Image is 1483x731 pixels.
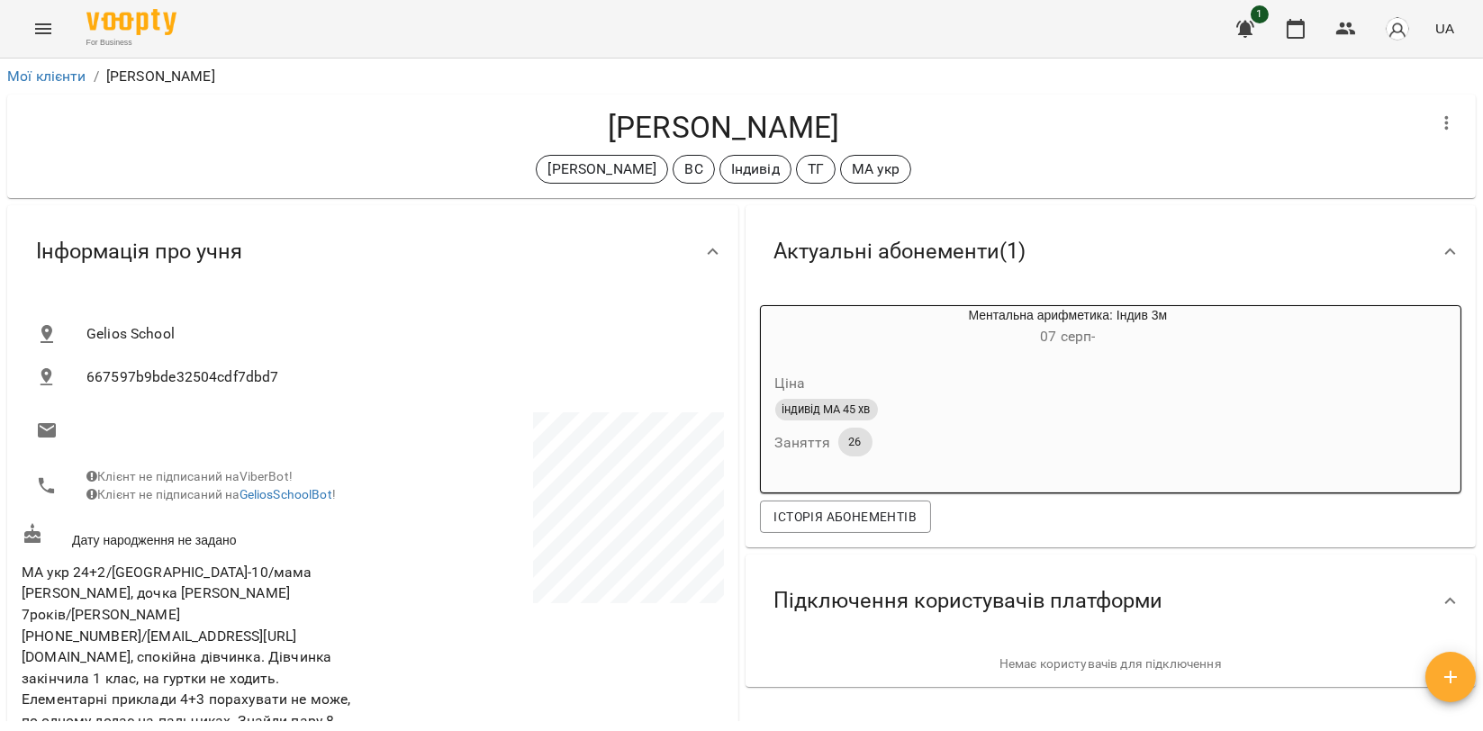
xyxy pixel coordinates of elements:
[746,205,1477,298] div: Актуальні абонементи(1)
[760,501,931,533] button: Історія абонементів
[796,155,836,184] div: ТГ
[547,158,656,180] p: [PERSON_NAME]
[22,109,1425,146] h4: [PERSON_NAME]
[852,158,900,180] p: МА укр
[86,37,176,49] span: For Business
[94,66,99,87] li: /
[673,155,714,184] div: ВС
[1040,328,1095,345] span: 07 серп -
[731,158,780,180] p: Індивід
[7,205,738,298] div: Інформація про учня
[18,519,373,553] div: Дату народження не задано
[847,306,1289,349] div: Ментальна арифметика: Індив 3м
[808,158,824,180] p: ТГ
[1435,19,1454,38] span: UA
[86,366,710,388] span: 667597b9bde32504cdf7dbd7
[106,66,215,87] p: [PERSON_NAME]
[774,506,917,528] span: Історія абонементів
[761,306,1289,478] button: Ментальна арифметика: Індив 3м07 серп- Цінаіндивід МА 45 хвЗаняття26
[761,306,847,349] div: Ментальна арифметика: Індив 3м
[7,66,1476,87] nav: breadcrumb
[774,587,1163,615] span: Підключення користувачів платформи
[840,155,911,184] div: МА укр
[719,155,791,184] div: Індивід
[240,487,332,501] a: GeliosSchoolBot
[86,323,710,345] span: Gelios School
[838,434,873,450] span: 26
[775,402,878,418] span: індивід МА 45 хв
[1428,12,1461,45] button: UA
[1385,16,1410,41] img: avatar_s.png
[86,9,176,35] img: Voopty Logo
[684,158,702,180] p: ВС
[1251,5,1269,23] span: 1
[7,68,86,85] a: Мої клієнти
[22,7,65,50] button: Menu
[775,371,806,396] h6: Ціна
[36,238,242,266] span: Інформація про учня
[86,469,293,483] span: Клієнт не підписаний на ViberBot!
[746,555,1477,647] div: Підключення користувачів платформи
[86,487,336,501] span: Клієнт не підписаний на !
[774,238,1026,266] span: Актуальні абонементи ( 1 )
[775,430,831,456] h6: Заняття
[536,155,668,184] div: [PERSON_NAME]
[760,655,1462,673] p: Немає користувачів для підключення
